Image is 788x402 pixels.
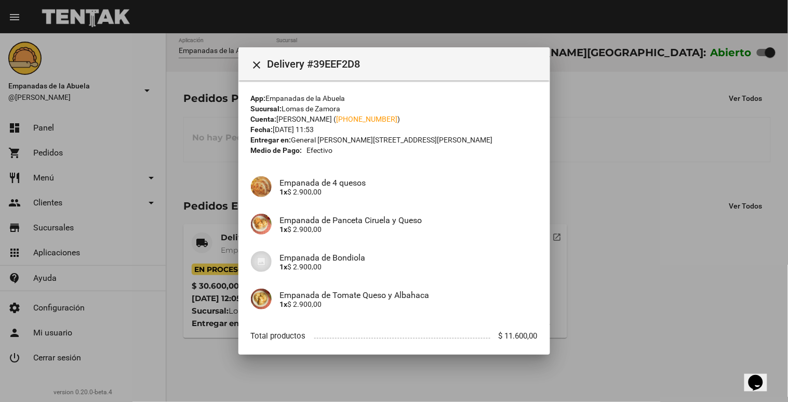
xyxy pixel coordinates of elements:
strong: Cuenta: [251,115,277,123]
img: 07c47add-75b0-4ce5-9aba-194f44787723.jpg [251,251,272,272]
p: $ 2.900,00 [280,300,538,308]
b: 1x [280,188,288,196]
h4: Empanada de Panceta Ciruela y Queso [280,215,538,225]
a: [PHONE_NUMBER] [337,115,398,123]
button: Cerrar [247,54,268,74]
iframe: chat widget [744,360,778,392]
strong: Sucursal: [251,105,282,113]
p: $ 2.900,00 [280,188,538,196]
strong: Fecha: [251,125,273,134]
img: b2392df3-fa09-40df-9618-7e8db6da82b5.jpg [251,289,272,309]
b: 1x [280,300,288,308]
b: 1x [280,225,288,234]
h4: Empanada de 4 quesos [280,178,538,188]
div: [DATE] 11:53 [251,124,538,135]
strong: Entregar en: [251,136,291,144]
div: Lomas de Zamora [251,103,538,114]
b: 1x [280,263,288,271]
img: a07d0382-12a7-4aaa-a9a8-9d363701184e.jpg [251,214,272,235]
span: Efectivo [306,145,332,155]
h4: Empanada de Tomate Queso y Albahaca [280,290,538,300]
img: 363ca94e-5ed4-4755-8df0-ca7d50f4a994.jpg [251,176,272,197]
div: [PERSON_NAME] ( ) [251,114,538,124]
strong: Medio de Pago: [251,145,302,155]
div: Empanadas de la Abuela [251,93,538,103]
li: Total productos $ 11.600,00 [251,326,538,345]
div: General [PERSON_NAME][STREET_ADDRESS][PERSON_NAME] [251,135,538,145]
p: $ 2.900,00 [280,263,538,271]
p: $ 2.900,00 [280,225,538,234]
mat-icon: Cerrar [251,59,263,71]
span: Delivery #39EEF2D8 [268,56,542,72]
strong: App: [251,94,266,102]
h4: Empanada de Bondiola [280,253,538,263]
